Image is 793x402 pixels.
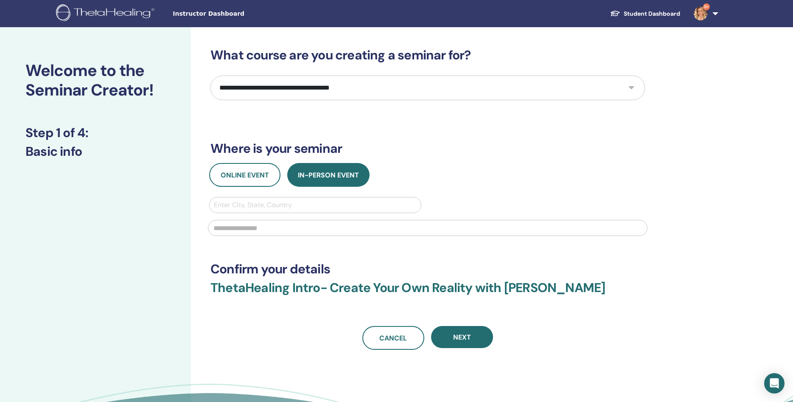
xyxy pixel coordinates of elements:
button: In-Person Event [287,163,370,187]
h3: Basic info [25,144,165,159]
h3: ThetaHealing Intro- Create Your Own Reality with [PERSON_NAME] [210,280,645,306]
span: 9+ [703,3,710,10]
h3: Where is your seminar [210,141,645,156]
img: logo.png [56,4,157,23]
h3: What course are you creating a seminar for? [210,48,645,63]
a: Cancel [362,326,424,350]
h3: Step 1 of 4 : [25,125,165,141]
span: In-Person Event [298,171,359,180]
span: Instructor Dashboard [173,9,300,18]
button: Online Event [209,163,280,187]
span: Cancel [379,334,407,343]
span: Online Event [221,171,269,180]
h2: Welcome to the Seminar Creator! [25,61,165,100]
button: Next [431,326,493,348]
img: graduation-cap-white.svg [610,10,620,17]
h3: Confirm your details [210,261,645,277]
span: Next [453,333,471,342]
a: Student Dashboard [603,6,687,22]
div: Open Intercom Messenger [764,373,785,394]
img: default.jpg [694,7,707,20]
